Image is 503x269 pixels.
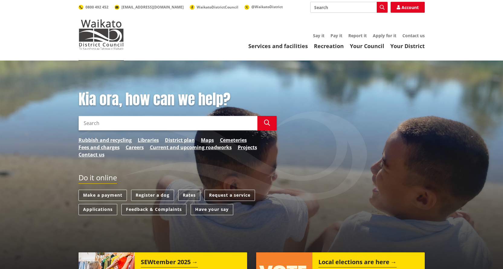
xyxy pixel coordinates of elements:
[121,5,184,10] span: [EMAIL_ADDRESS][DOMAIN_NAME]
[205,190,255,201] a: Request a service
[126,144,144,151] a: Careers
[191,204,233,215] a: Have your say
[390,42,425,50] a: Your District
[79,204,117,215] a: Applications
[402,33,425,38] a: Contact us
[114,5,184,10] a: [EMAIL_ADDRESS][DOMAIN_NAME]
[131,190,174,201] a: Register a dog
[138,136,159,144] a: Libraries
[79,173,117,184] h2: Do it online
[79,19,124,50] img: Waikato District Council - Te Kaunihera aa Takiwaa o Waikato
[220,136,247,144] a: Cemeteries
[79,91,277,108] h1: Kia ora, how can we help?
[313,33,324,38] a: Say it
[79,116,257,130] input: Search input
[85,5,108,10] span: 0800 492 452
[79,144,120,151] a: Fees and charges
[318,258,397,267] h2: Local elections are here
[251,4,283,9] span: @WaikatoDistrict
[79,190,127,201] a: Make a payment
[330,33,342,38] a: Pay it
[79,5,108,10] a: 0800 492 452
[350,42,384,50] a: Your Council
[165,136,195,144] a: District plan
[141,258,198,267] h2: SEWtember 2025
[197,5,238,10] span: WaikatoDistrictCouncil
[150,144,232,151] a: Current and upcoming roadworks
[238,144,257,151] a: Projects
[373,33,396,38] a: Apply for it
[391,2,425,13] a: Account
[121,204,186,215] a: Feedback & Complaints
[178,190,200,201] a: Rates
[348,33,367,38] a: Report it
[79,151,105,158] a: Contact us
[201,136,214,144] a: Maps
[190,5,238,10] a: WaikatoDistrictCouncil
[244,4,283,9] a: @WaikatoDistrict
[248,42,308,50] a: Services and facilities
[79,136,132,144] a: Rubbish and recycling
[314,42,344,50] a: Recreation
[310,2,388,13] input: Search input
